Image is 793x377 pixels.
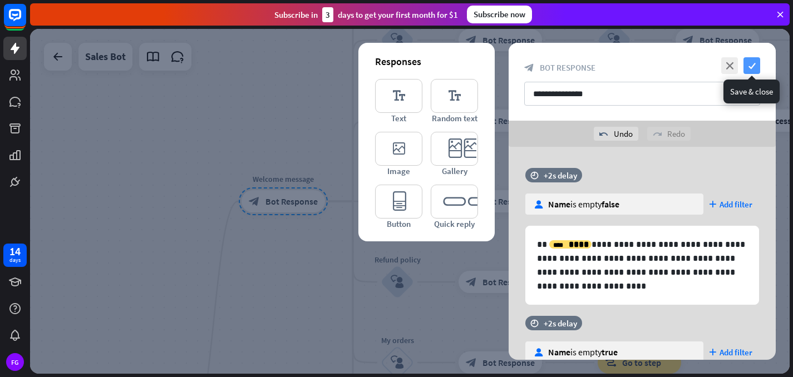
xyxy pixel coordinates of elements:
i: user [534,200,543,209]
span: Name [548,346,570,358]
div: Subscribe in days to get your first month for $1 [274,7,458,22]
div: +2s delay [544,318,577,329]
div: Subscribe now [467,6,532,23]
span: Name [548,199,570,210]
i: plus [709,349,716,355]
div: 3 [322,7,333,22]
a: 14 days [3,244,27,267]
div: Redo [647,127,691,141]
i: time [530,319,539,327]
i: undo [599,130,608,138]
span: Add filter [720,347,752,358]
i: close [721,57,738,74]
div: +2s delay [544,170,577,181]
i: block_bot_response [524,63,534,73]
button: Open LiveChat chat widget [9,4,42,38]
i: time [530,171,539,179]
div: 14 [9,246,21,256]
i: check [743,57,760,74]
div: is empty [548,199,619,210]
div: is empty [548,346,618,358]
div: FG [6,353,24,371]
span: true [602,346,618,358]
i: redo [653,130,662,138]
span: Bot Response [540,62,595,73]
i: plus [709,201,716,207]
div: Undo [594,127,638,141]
i: user [534,348,543,356]
span: false [602,199,619,210]
span: Add filter [720,199,752,210]
div: days [9,256,21,264]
